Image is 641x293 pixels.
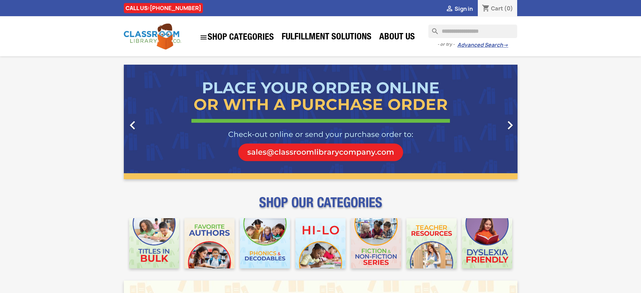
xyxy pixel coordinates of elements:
ul: Carousel container [124,65,518,179]
i: search [428,25,436,33]
a: About Us [376,31,418,44]
img: CLC_Fiction_Nonfiction_Mobile.jpg [351,218,401,268]
a: Fulfillment Solutions [278,31,375,44]
img: Classroom Library Company [124,24,181,50]
img: CLC_Bulk_Mobile.jpg [129,218,179,268]
span: (0) [504,5,513,12]
p: SHOP OUR CATEGORIES [124,201,518,213]
a: Advanced Search→ [457,42,508,48]
a: Previous [124,65,183,179]
i:  [502,117,519,134]
span: Sign in [455,5,473,12]
a: [PHONE_NUMBER] [150,4,201,12]
a: SHOP CATEGORIES [196,30,277,45]
img: CLC_Phonics_And_Decodables_Mobile.jpg [240,218,290,268]
span: - or try - [437,41,457,48]
input: Search [428,25,517,38]
i:  [124,117,141,134]
img: CLC_Teacher_Resources_Mobile.jpg [406,218,457,268]
img: CLC_HiLo_Mobile.jpg [295,218,346,268]
i: shopping_cart [482,5,490,13]
a: Next [458,65,518,179]
a:  Sign in [446,5,473,12]
i:  [200,33,208,41]
img: CLC_Dyslexia_Mobile.jpg [462,218,512,268]
i:  [446,5,454,13]
div: CALL US: [124,3,203,13]
span: Cart [491,5,503,12]
img: CLC_Favorite_Authors_Mobile.jpg [184,218,235,268]
span: → [503,42,508,48]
